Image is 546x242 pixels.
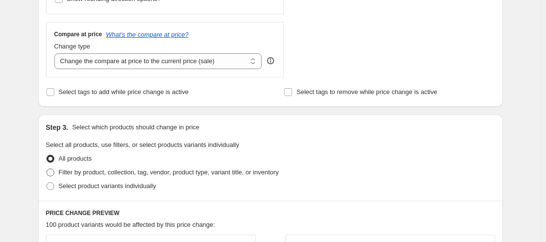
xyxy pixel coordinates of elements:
[59,155,92,162] span: All products
[59,88,189,96] span: Select tags to add while price change is active
[106,31,189,38] button: What's the compare at price?
[54,43,91,50] span: Change type
[266,56,275,66] div: help
[46,122,68,132] h2: Step 3.
[296,88,437,96] span: Select tags to remove while price change is active
[59,169,279,176] span: Filter by product, collection, tag, vendor, product type, variant title, or inventory
[72,122,199,132] p: Select which products should change in price
[59,182,156,190] span: Select product variants individually
[46,209,495,217] h6: PRICE CHANGE PREVIEW
[54,30,102,38] h3: Compare at price
[46,221,215,228] span: 100 product variants would be affected by this price change:
[46,141,239,148] span: Select all products, use filters, or select products variants individually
